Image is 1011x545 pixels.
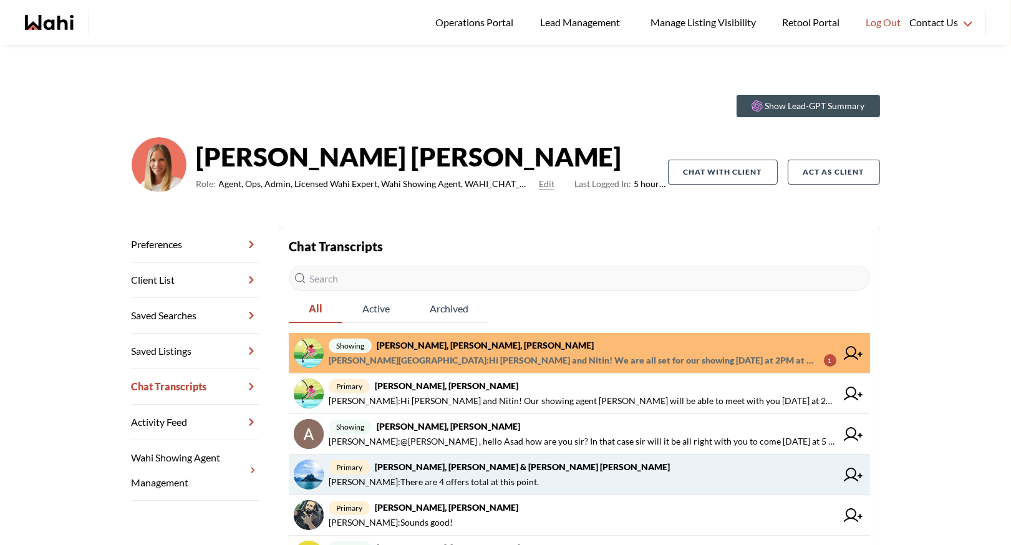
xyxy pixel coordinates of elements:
span: Agent, Ops, Admin, Licensed Wahi Expert, Wahi Showing Agent, WAHI_CHAT_MODERATOR [219,176,534,191]
strong: [PERSON_NAME], [PERSON_NAME], [PERSON_NAME] [377,340,594,350]
a: Saved Searches [132,298,259,334]
span: Lead Management [540,14,624,31]
strong: [PERSON_NAME] [PERSON_NAME] [196,138,668,175]
span: All [289,296,342,322]
button: Show Lead-GPT Summary [737,95,880,117]
span: [PERSON_NAME] : There are 4 offers total at this point. [329,475,539,490]
a: Activity Feed [132,405,259,440]
span: [PERSON_NAME] : Sounds good! [329,515,453,530]
strong: [PERSON_NAME], [PERSON_NAME] & [PERSON_NAME] [PERSON_NAME] [375,461,670,472]
img: chat avatar [294,500,324,530]
a: showing[PERSON_NAME], [PERSON_NAME][PERSON_NAME]:@[PERSON_NAME] , hello Asad how are you sir? In ... [289,414,870,455]
a: showing[PERSON_NAME], [PERSON_NAME], [PERSON_NAME][PERSON_NAME][GEOGRAPHIC_DATA]:Hi [PERSON_NAME]... [289,333,870,374]
button: Edit [539,176,554,191]
span: [PERSON_NAME] : @[PERSON_NAME] , hello Asad how are you sir? In that case sir will it be all righ... [329,434,836,449]
a: primary[PERSON_NAME], [PERSON_NAME][PERSON_NAME]:Sounds good! [289,495,870,536]
img: chat avatar [294,419,324,449]
span: Manage Listing Visibility [647,14,760,31]
span: Active [342,296,410,322]
img: chat avatar [294,338,324,368]
strong: [PERSON_NAME], [PERSON_NAME] [375,502,518,513]
span: primary [329,501,370,515]
a: Chat Transcripts [132,369,259,405]
button: Archived [410,296,488,323]
button: Act as Client [788,160,880,185]
span: [PERSON_NAME][GEOGRAPHIC_DATA] : Hi [PERSON_NAME] and Nitin! We are all set for our showing [DATE... [329,353,814,368]
strong: [PERSON_NAME], [PERSON_NAME] [377,421,520,432]
a: primary[PERSON_NAME], [PERSON_NAME][PERSON_NAME]:Hi [PERSON_NAME] and Nitin! Our showing agent [P... [289,374,870,414]
span: primary [329,379,370,393]
img: chat avatar [294,379,324,408]
span: showing [329,420,372,434]
span: 5 hours ago [574,176,668,191]
button: Chat with client [668,160,778,185]
img: chat avatar [294,460,324,490]
span: Archived [410,296,488,322]
button: Active [342,296,410,323]
p: Show Lead-GPT Summary [765,100,865,112]
a: Wahi homepage [25,15,74,30]
a: Wahi Showing Agent Management [132,440,259,501]
span: Retool Portal [782,14,843,31]
span: Operations Portal [435,14,518,31]
input: Search [289,266,870,291]
a: primary[PERSON_NAME], [PERSON_NAME] & [PERSON_NAME] [PERSON_NAME][PERSON_NAME]:There are 4 offers... [289,455,870,495]
div: 1 [824,354,836,367]
a: Saved Listings [132,334,259,369]
a: Preferences [132,227,259,263]
span: [PERSON_NAME] : Hi [PERSON_NAME] and Nitin! Our showing agent [PERSON_NAME] will be able to meet ... [329,393,836,408]
button: All [289,296,342,323]
span: showing [329,339,372,353]
span: Role: [196,176,216,191]
strong: [PERSON_NAME], [PERSON_NAME] [375,380,518,391]
span: primary [329,460,370,475]
strong: Chat Transcripts [289,239,383,254]
span: Last Logged In: [574,178,631,189]
span: Log Out [866,14,901,31]
a: Client List [132,263,259,298]
img: 0f07b375cde2b3f9.png [132,137,186,192]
